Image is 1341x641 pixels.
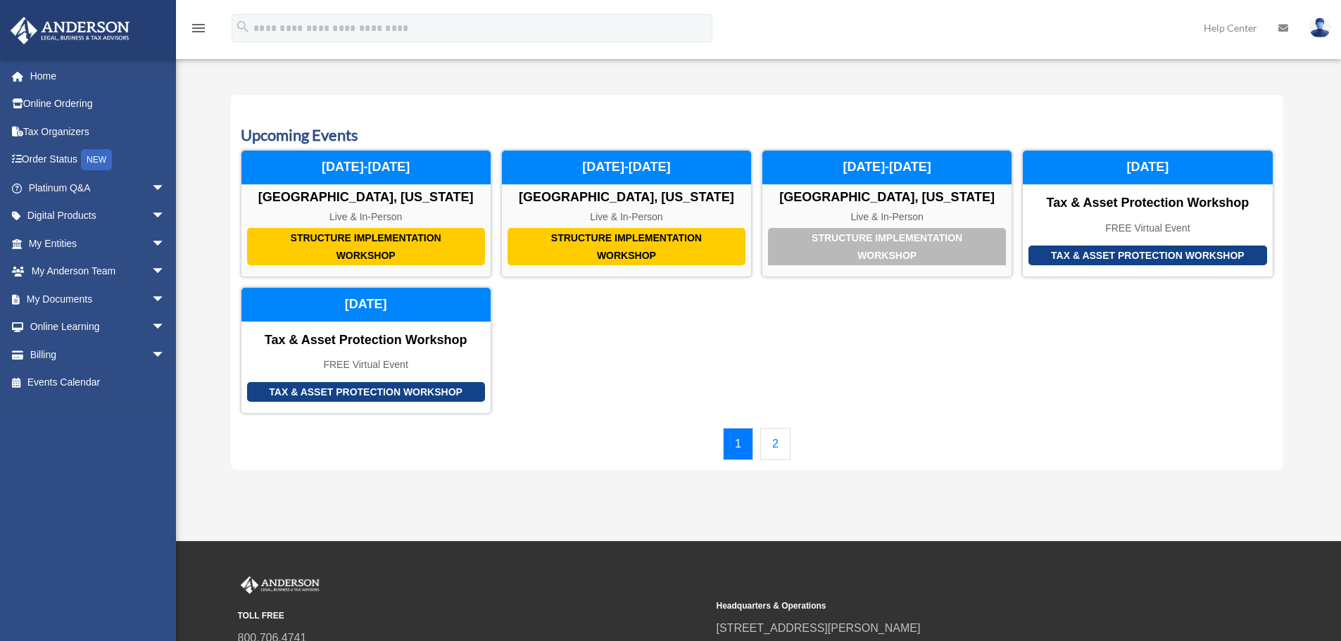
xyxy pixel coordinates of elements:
a: Events Calendar [10,369,180,397]
a: Home [10,62,187,90]
i: menu [190,20,207,37]
a: Tax Organizers [10,118,187,146]
div: Live & In-Person [762,211,1012,223]
a: 1 [723,428,753,460]
span: arrow_drop_down [151,341,180,369]
img: User Pic [1309,18,1330,38]
a: My Anderson Teamarrow_drop_down [10,258,187,286]
div: Live & In-Person [502,211,751,223]
div: [DATE] [241,288,491,322]
small: TOLL FREE [238,609,707,623]
span: arrow_drop_down [151,229,180,258]
span: arrow_drop_down [151,258,180,286]
div: [DATE]-[DATE] [762,151,1012,184]
div: FREE Virtual Event [241,359,491,371]
div: Tax & Asset Protection Workshop [247,382,485,402]
a: My Entitiesarrow_drop_down [10,229,187,258]
div: Structure Implementation Workshop [768,228,1006,265]
a: Order StatusNEW [10,146,187,174]
div: [GEOGRAPHIC_DATA], [US_STATE] [502,190,751,205]
span: arrow_drop_down [151,174,180,203]
a: Structure Implementation Workshop [GEOGRAPHIC_DATA], [US_STATE] Live & In-Person [DATE]-[DATE] [501,150,752,277]
div: [DATE] [1023,151,1272,184]
div: Structure Implementation Workshop [247,228,485,265]
a: 2 [760,428,791,460]
div: Structure Implementation Workshop [508,228,745,265]
div: NEW [81,149,112,170]
i: search [235,19,251,34]
div: Tax & Asset Protection Workshop [1023,196,1272,211]
div: [GEOGRAPHIC_DATA], [US_STATE] [762,190,1012,205]
img: Anderson Advisors Platinum Portal [238,576,322,595]
a: menu [190,25,207,37]
a: Tax & Asset Protection Workshop Tax & Asset Protection Workshop FREE Virtual Event [DATE] [241,287,491,414]
div: [DATE]-[DATE] [502,151,751,184]
a: Digital Productsarrow_drop_down [10,202,187,230]
div: Live & In-Person [241,211,491,223]
span: arrow_drop_down [151,313,180,342]
div: FREE Virtual Event [1023,222,1272,234]
div: [DATE]-[DATE] [241,151,491,184]
span: arrow_drop_down [151,202,180,231]
div: Tax & Asset Protection Workshop [241,333,491,348]
a: Structure Implementation Workshop [GEOGRAPHIC_DATA], [US_STATE] Live & In-Person [DATE]-[DATE] [241,150,491,277]
a: Structure Implementation Workshop [GEOGRAPHIC_DATA], [US_STATE] Live & In-Person [DATE]-[DATE] [762,150,1012,277]
a: My Documentsarrow_drop_down [10,285,187,313]
a: [STREET_ADDRESS][PERSON_NAME] [717,622,921,634]
small: Headquarters & Operations [717,599,1185,614]
h3: Upcoming Events [241,125,1273,146]
a: Platinum Q&Aarrow_drop_down [10,174,187,202]
a: Tax & Asset Protection Workshop Tax & Asset Protection Workshop FREE Virtual Event [DATE] [1022,150,1273,277]
span: arrow_drop_down [151,285,180,314]
a: Billingarrow_drop_down [10,341,187,369]
a: Online Ordering [10,90,187,118]
div: [GEOGRAPHIC_DATA], [US_STATE] [241,190,491,205]
img: Anderson Advisors Platinum Portal [6,17,134,44]
div: Tax & Asset Protection Workshop [1028,246,1266,266]
a: Online Learningarrow_drop_down [10,313,187,341]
